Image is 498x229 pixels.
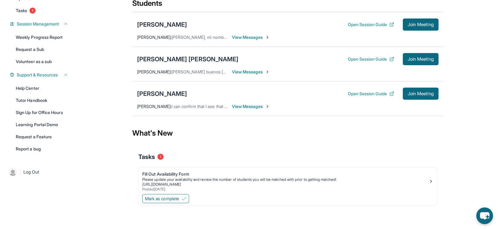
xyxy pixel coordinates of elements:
[142,182,181,187] a: [URL][DOMAIN_NAME]
[265,35,270,40] img: Chevron-Right
[232,69,270,75] span: View Messages
[403,19,439,31] button: Join Meeting
[137,89,187,98] div: [PERSON_NAME]
[139,167,437,193] a: Fill Out Availability FormPlease update your availability and review the number of students you w...
[408,57,434,61] span: Join Meeting
[265,69,270,74] img: Chevron-Right
[12,95,72,106] a: Tutor Handbook
[12,143,72,154] a: Report a bug
[12,107,72,118] a: Sign Up for Office Hours
[16,8,27,14] span: Tasks
[9,168,17,176] img: user-img
[408,23,434,26] span: Join Meeting
[142,171,429,177] div: Fill Out Availability Form
[403,53,439,65] button: Join Meeting
[232,103,270,109] span: View Messages
[6,165,72,179] a: |Log Out
[12,56,72,67] a: Volunteer as a sub
[142,187,429,192] div: Posted [DATE]
[408,92,434,96] span: Join Meeting
[137,69,171,74] span: [PERSON_NAME] :
[12,32,72,43] a: Weekly Progress Report
[23,169,39,175] span: Log Out
[137,104,171,109] span: [PERSON_NAME] :
[145,196,179,202] span: Mark as complete
[12,119,72,130] a: Learning Portal Demo
[138,153,155,161] span: Tasks
[348,22,394,28] button: Open Session Guide
[182,196,186,201] img: Mark as complete
[157,154,164,160] span: 1
[12,131,72,142] a: Request a Feature
[171,69,454,74] span: [PERSON_NAME] buenos [PERSON_NAME]. Mucho gusto. Soy Mama de [PERSON_NAME]. Si podemos empezar ho...
[12,83,72,94] a: Help Center
[142,194,189,203] button: Mark as complete
[137,35,171,40] span: [PERSON_NAME] :
[348,91,394,97] button: Open Session Guide
[265,104,270,109] img: Chevron-Right
[29,8,36,14] span: 1
[137,20,187,29] div: [PERSON_NAME]
[17,72,58,78] span: Support & Resources
[14,21,68,27] button: Session Management
[232,34,270,40] span: View Messages
[142,177,429,182] div: Please update your availability and review the number of students you will be matched with prior ...
[17,21,59,27] span: Session Management
[171,104,242,109] span: I can confirm that I see that message
[137,55,239,63] div: [PERSON_NAME] [PERSON_NAME]
[348,56,394,62] button: Open Session Guide
[14,72,68,78] button: Support & Resources
[19,168,21,176] span: |
[12,5,72,16] a: Tasks1
[132,120,444,146] div: What's New
[476,207,493,224] button: chat-button
[403,88,439,100] button: Join Meeting
[12,44,72,55] a: Request a Sub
